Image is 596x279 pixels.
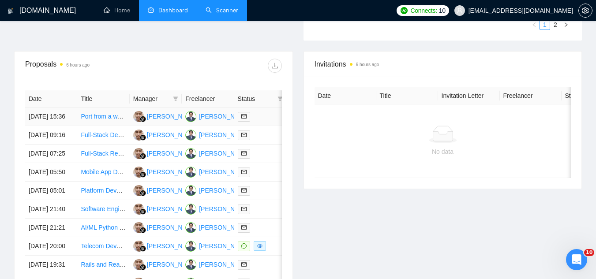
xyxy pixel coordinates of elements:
a: MA[PERSON_NAME] [PERSON_NAME] [185,168,302,175]
button: download [268,59,282,73]
img: gigradar-bm.png [140,264,146,270]
td: Full-Stack Developer for AI-Powered Web GIS Platform [77,126,129,145]
div: [PERSON_NAME] [147,130,198,140]
span: filter [276,92,285,105]
img: gigradar-bm.png [140,227,146,233]
span: setting [579,7,592,14]
a: MA[PERSON_NAME] [PERSON_NAME] [185,223,302,231]
a: MA[PERSON_NAME] [PERSON_NAME] [185,112,302,119]
span: mail [241,188,247,193]
td: [DATE] 21:21 [25,219,77,237]
div: [PERSON_NAME] [147,167,198,177]
li: 1 [540,19,550,30]
td: Rails and React Web Application Troubleshooting [77,256,129,274]
img: AI [133,185,144,196]
a: MA[PERSON_NAME] [PERSON_NAME] [185,242,302,249]
span: mail [241,225,247,230]
a: AI[PERSON_NAME] [133,112,198,119]
li: Previous Page [529,19,540,30]
div: [PERSON_NAME] [147,149,198,158]
a: MA[PERSON_NAME] [PERSON_NAME] [185,205,302,212]
button: setting [578,4,592,18]
img: gigradar-bm.png [140,190,146,196]
span: eye [257,243,262,249]
div: [PERSON_NAME] [PERSON_NAME] [199,149,302,158]
th: Title [77,90,129,108]
td: AI/ML Python Development Task – Senior Developer Only [77,219,129,237]
a: AI[PERSON_NAME] [133,131,198,138]
td: [DATE] 21:40 [25,200,77,219]
img: MA [185,241,196,252]
a: Telecom Developer for Scalable Spam Flag Detection (AT&T, T-Mobile, Verizon) [81,242,299,249]
div: [PERSON_NAME] [147,112,198,121]
a: Rails and React Web Application Troubleshooting [81,261,216,268]
span: dashboard [148,7,154,13]
li: 2 [550,19,561,30]
a: Software Engineer - AI Content Creation app [81,205,203,212]
a: Full-Stack Developer for AI-Powered Web GIS Platform [81,131,232,138]
span: mail [241,262,247,267]
img: gigradar-bm.png [140,171,146,178]
a: AI[PERSON_NAME] [133,260,198,268]
td: [DATE] 05:50 [25,163,77,182]
div: [PERSON_NAME] [147,204,198,214]
span: Status [238,94,274,104]
td: Platform Development for Connecting Car Owners with Auto Services [77,182,129,200]
th: Manager [130,90,182,108]
a: AI[PERSON_NAME] [133,186,198,193]
img: MA [185,259,196,270]
span: Dashboard [158,7,188,14]
img: gigradar-bm.png [140,116,146,122]
span: mail [241,114,247,119]
img: gigradar-bm.png [140,134,146,141]
a: 1 [540,20,550,30]
td: [DATE] 20:00 [25,237,77,256]
a: 2 [551,20,560,30]
span: Invitations [315,59,571,70]
img: logo [7,4,14,18]
img: MA [185,204,196,215]
th: Title [376,87,438,104]
a: setting [578,7,592,14]
a: AI/ML Python Development Task – Senior Developer Only [81,224,239,231]
td: Port from a website to iOS and Android [77,108,129,126]
button: right [561,19,571,30]
span: Connects: [410,6,437,15]
span: filter [277,96,283,101]
img: AI [133,148,144,159]
button: left [529,19,540,30]
span: mail [241,169,247,175]
a: Port from a website to iOS and Android [81,113,187,120]
div: [PERSON_NAME] [PERSON_NAME] [199,260,302,269]
th: Freelancer [182,90,234,108]
img: MA [185,185,196,196]
a: AI[PERSON_NAME] [133,205,198,212]
td: [DATE] 15:36 [25,108,77,126]
a: AI[PERSON_NAME] [133,242,198,249]
a: MA[PERSON_NAME] [PERSON_NAME] [185,131,302,138]
a: AI[PERSON_NAME] [133,223,198,231]
td: Telecom Developer for Scalable Spam Flag Detection (AT&T, T-Mobile, Verizon) [77,237,129,256]
time: 6 hours ago [66,63,90,67]
div: [PERSON_NAME] [147,241,198,251]
a: Mobile App Development and Publishing for iOS and Android [81,168,247,175]
th: Date [25,90,77,108]
div: No data [322,147,564,156]
span: filter [171,92,180,105]
div: [PERSON_NAME] [147,186,198,195]
img: MA [185,111,196,122]
a: MA[PERSON_NAME] [PERSON_NAME] [185,149,302,156]
div: [PERSON_NAME] [PERSON_NAME] [199,167,302,177]
span: user [457,7,463,14]
div: [PERSON_NAME] [PERSON_NAME] [199,112,302,121]
span: filter [173,96,178,101]
span: Manager [133,94,169,104]
li: Next Page [561,19,571,30]
img: AI [133,204,144,215]
span: mail [241,206,247,212]
a: MA[PERSON_NAME] [PERSON_NAME] [185,186,302,193]
span: left [532,22,537,27]
td: [DATE] 19:31 [25,256,77,274]
img: AI [133,167,144,178]
span: mail [241,151,247,156]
